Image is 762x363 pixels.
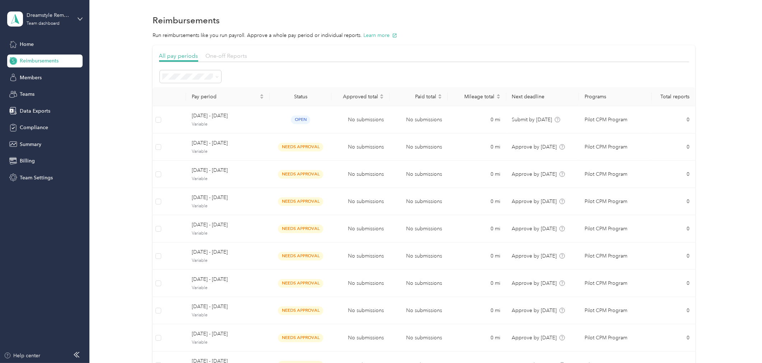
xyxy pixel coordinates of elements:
span: [DATE] - [DATE] [192,303,264,311]
span: Pay period [192,94,258,100]
td: 0 [652,188,696,215]
span: Approved total [337,94,378,100]
span: needs approval [278,279,323,287]
span: caret-down [496,96,501,100]
td: No submissions [331,188,390,215]
td: No submissions [331,242,390,270]
span: caret-down [260,96,264,100]
span: caret-down [380,96,384,100]
td: No submissions [331,161,390,188]
span: caret-down [438,96,442,100]
th: Paid total [390,87,448,106]
td: 0 mi [448,215,506,242]
span: caret-up [260,93,264,97]
td: 0 [652,297,696,324]
span: Team Settings [20,174,53,181]
span: Pilot CPM Program [585,116,627,124]
td: 0 mi [448,161,506,188]
td: No submissions [390,297,448,324]
td: 0 [652,242,696,270]
span: [DATE] - [DATE] [192,166,264,174]
th: Approved total [331,87,390,106]
td: 0 mi [448,188,506,215]
span: Variable [192,285,264,291]
span: One-off Reports [206,52,247,59]
td: 0 mi [448,324,506,352]
span: Pilot CPM Program [585,279,627,287]
th: Pay period [186,87,270,106]
span: Approve by [DATE] [512,226,557,232]
span: Pilot CPM Program [585,198,627,206]
td: 0 [652,106,696,133]
th: Next deadline [506,87,579,106]
span: needs approval [278,252,323,260]
div: Dreamstyle Remodeling [27,11,71,19]
span: needs approval [278,334,323,342]
td: No submissions [331,297,390,324]
span: Variable [192,339,264,346]
td: No submissions [331,215,390,242]
td: No submissions [390,188,448,215]
span: Compliance [20,124,48,131]
button: Learn more [363,32,397,39]
span: Approve by [DATE] [512,335,557,341]
span: Approve by [DATE] [512,198,557,204]
td: 0 [652,215,696,242]
span: Data Exports [20,107,50,115]
span: Reimbursements [20,57,59,65]
span: [DATE] - [DATE] [192,139,264,147]
span: Pilot CPM Program [585,307,627,315]
td: No submissions [390,161,448,188]
span: caret-up [496,93,501,97]
td: 0 [652,161,696,188]
span: Members [20,74,42,81]
td: 0 [652,270,696,297]
span: Pilot CPM Program [585,252,627,260]
span: Variable [192,121,264,128]
span: caret-up [438,93,442,97]
td: No submissions [390,215,448,242]
td: 0 mi [448,106,506,133]
span: Pilot CPM Program [585,225,627,233]
span: Teams [20,90,34,98]
td: No submissions [331,133,390,161]
button: Help center [4,352,41,359]
span: needs approval [278,143,323,151]
span: Approve by [DATE] [512,307,557,313]
td: 0 mi [448,242,506,270]
td: 0 mi [448,270,506,297]
td: No submissions [390,242,448,270]
td: 0 mi [448,297,506,324]
iframe: Everlance-gr Chat Button Frame [722,323,762,363]
th: Total reports [652,87,696,106]
span: Submit by [DATE] [512,117,552,123]
span: [DATE] - [DATE] [192,221,264,229]
span: Variable [192,148,264,155]
div: Team dashboard [27,22,60,26]
span: Approve by [DATE] [512,171,557,177]
span: Pilot CPM Program [585,334,627,342]
td: No submissions [331,270,390,297]
td: 0 [652,324,696,352]
span: Approve by [DATE] [512,280,557,286]
td: No submissions [390,106,448,133]
span: [DATE] - [DATE] [192,330,264,338]
span: Pilot CPM Program [585,170,627,178]
span: Approve by [DATE] [512,144,557,150]
span: [DATE] - [DATE] [192,194,264,202]
span: needs approval [278,225,323,233]
span: Variable [192,312,264,319]
th: Mileage total [448,87,506,106]
span: [DATE] - [DATE] [192,248,264,256]
h1: Reimbursements [153,16,220,24]
span: Mileage total [454,94,494,100]
span: caret-up [380,93,384,97]
span: All pay periods [159,52,198,59]
td: No submissions [390,270,448,297]
span: Summary [20,141,41,148]
th: Programs [579,87,652,106]
span: Variable [192,230,264,237]
td: 0 mi [448,133,506,161]
span: Variable [192,258,264,264]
